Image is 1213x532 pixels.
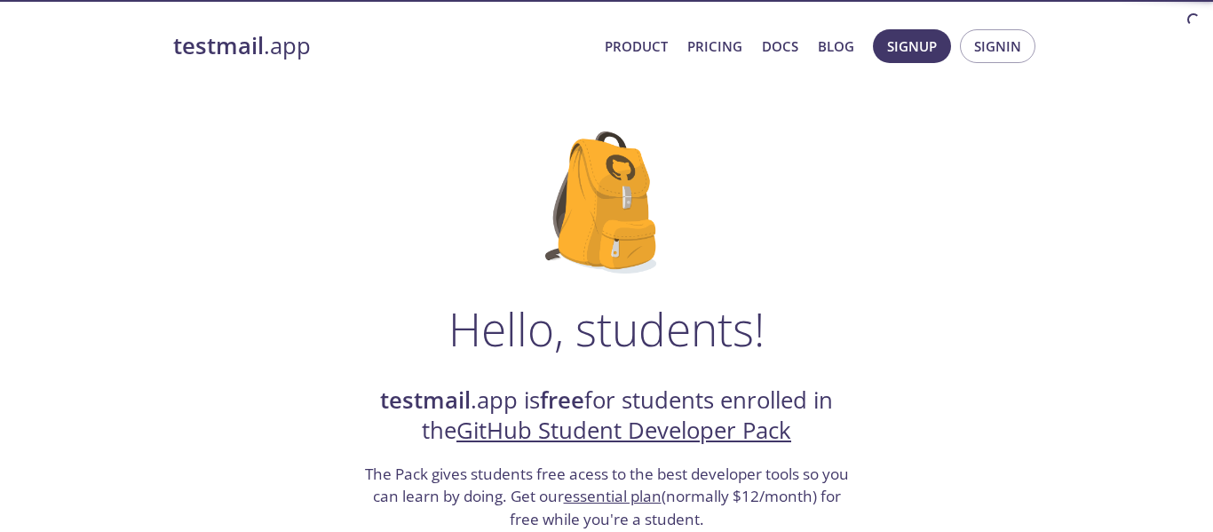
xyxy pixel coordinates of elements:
[564,486,662,506] a: essential plan
[887,35,937,58] span: Signup
[545,131,669,274] img: github-student-backpack.png
[818,35,854,58] a: Blog
[173,31,591,61] a: testmail.app
[362,385,851,447] h2: .app is for students enrolled in the
[605,35,668,58] a: Product
[974,35,1021,58] span: Signin
[687,35,742,58] a: Pricing
[380,385,471,416] strong: testmail
[873,29,951,63] button: Signup
[960,29,1035,63] button: Signin
[448,302,765,355] h1: Hello, students!
[173,30,264,61] strong: testmail
[762,35,798,58] a: Docs
[540,385,584,416] strong: free
[362,463,851,531] h3: The Pack gives students free acess to the best developer tools so you can learn by doing. Get our...
[456,415,791,446] a: GitHub Student Developer Pack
